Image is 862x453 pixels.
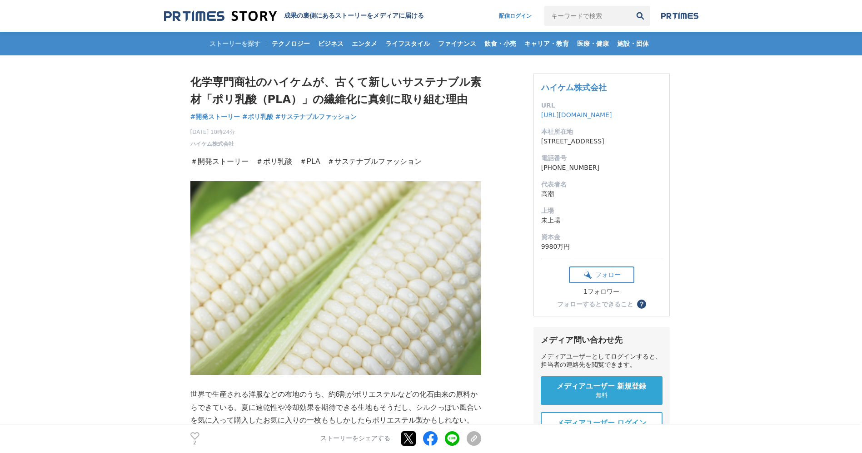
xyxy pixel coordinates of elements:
a: [URL][DOMAIN_NAME] [541,111,612,118]
a: メディアユーザー 新規登録 無料 [541,376,663,405]
a: 飲食・小売 [481,32,520,55]
a: ファイナンス [434,32,480,55]
img: thumbnail_b55e8e10-537c-11ee-9c23-e5e5ce1c2683.jpg [190,181,481,375]
a: #ポリ乳酸 [242,112,273,122]
a: テクノロジー [268,32,314,55]
h1: 化学専門商社のハイケムが、古くて新しいサステナブル素材「ポリ乳酸（PLA）」の繊維化に真剣に取り組む理由 [190,74,481,108]
a: メディアユーザー ログイン 既に登録済みの方はこちら [541,412,663,443]
input: キーワードで検索 [544,6,630,26]
a: 医療・健康 [573,32,613,55]
span: ビジネス [314,39,347,48]
span: エンタメ [348,39,381,48]
p: ストーリーをシェアする [320,435,390,443]
span: #開発ストーリー [190,113,240,121]
span: 施設・団体 [613,39,653,48]
span: 無料 [596,391,608,399]
a: 施設・団体 [613,32,653,55]
span: #ポリ乳酸 [242,113,273,121]
span: ？ [638,301,645,307]
a: キャリア・教育 [521,32,573,55]
span: #サステナブルファッション [275,113,357,121]
button: フォロー [569,266,634,283]
h2: 成果の裏側にあるストーリーをメディアに届ける [284,12,424,20]
span: テクノロジー [268,39,314,48]
button: 検索 [630,6,650,26]
dd: [STREET_ADDRESS] [541,137,662,146]
a: ハイケム株式会社 [541,83,607,92]
dt: 代表者名 [541,180,662,189]
p: 世界で生産される洋服などの布地のうち、約6割がポリエステルなどの化石由来の原料からできている。夏に速乾性や冷却効果を期待できる生地もそうだし、シルクっぽい風合いを気に入って購入したお気に入りの一... [190,388,481,427]
a: #開発ストーリー [190,112,240,122]
span: 飲食・小売 [481,39,520,48]
span: キャリア・教育 [521,39,573,48]
button: ？ [637,300,646,309]
div: 1フォロワー [569,288,634,296]
span: [DATE] 10時24分 [190,128,235,136]
dd: [PHONE_NUMBER] [541,163,662,172]
dd: 高潮 [541,189,662,199]
img: prtimes [661,12,698,20]
span: ファイナンス [434,39,480,48]
dt: 本社所在地 [541,127,662,137]
a: ライフスタイル [382,32,433,55]
span: ライフスタイル [382,39,433,48]
div: メディアユーザーとしてログインすると、担当者の連絡先を閲覧できます。 [541,353,663,369]
img: 成果の裏側にあるストーリーをメディアに届ける [164,10,277,22]
a: エンタメ [348,32,381,55]
a: #サステナブルファッション [275,112,357,122]
span: メディアユーザー ログイン [557,419,647,428]
p: 2 [190,441,199,445]
dd: 未上場 [541,216,662,225]
p: ＃開発ストーリー ＃ポリ乳酸 ＃PLA ＃サステナブルファッション [190,155,481,168]
dt: URL [541,101,662,110]
a: 成果の裏側にあるストーリーをメディアに届ける 成果の裏側にあるストーリーをメディアに届ける [164,10,424,22]
dt: 資本金 [541,232,662,242]
dd: 9980万円 [541,242,662,251]
span: メディアユーザー 新規登録 [557,382,647,391]
div: フォローするとできること [557,301,633,307]
div: メディア問い合わせ先 [541,335,663,345]
a: 配信ログイン [490,6,541,26]
a: ビジネス [314,32,347,55]
a: ハイケム株式会社 [190,140,234,148]
dt: 上場 [541,206,662,216]
span: 医療・健康 [573,39,613,48]
dt: 電話番号 [541,153,662,163]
